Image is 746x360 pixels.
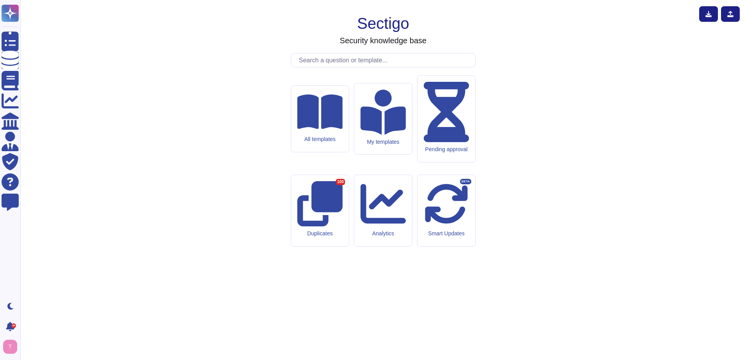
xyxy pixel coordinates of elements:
img: user [3,340,17,354]
div: Smart Updates [424,230,469,237]
div: BETA [460,179,471,184]
div: All templates [297,136,343,143]
button: user [2,338,23,355]
h3: Security knowledge base [340,36,426,45]
div: Analytics [361,230,406,237]
div: My templates [361,139,406,145]
input: Search a question or template... [295,53,475,67]
div: 100 [336,179,345,185]
div: Duplicates [297,230,343,237]
h1: Sectigo [357,14,409,33]
div: 9+ [11,323,16,328]
div: Pending approval [424,146,469,153]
